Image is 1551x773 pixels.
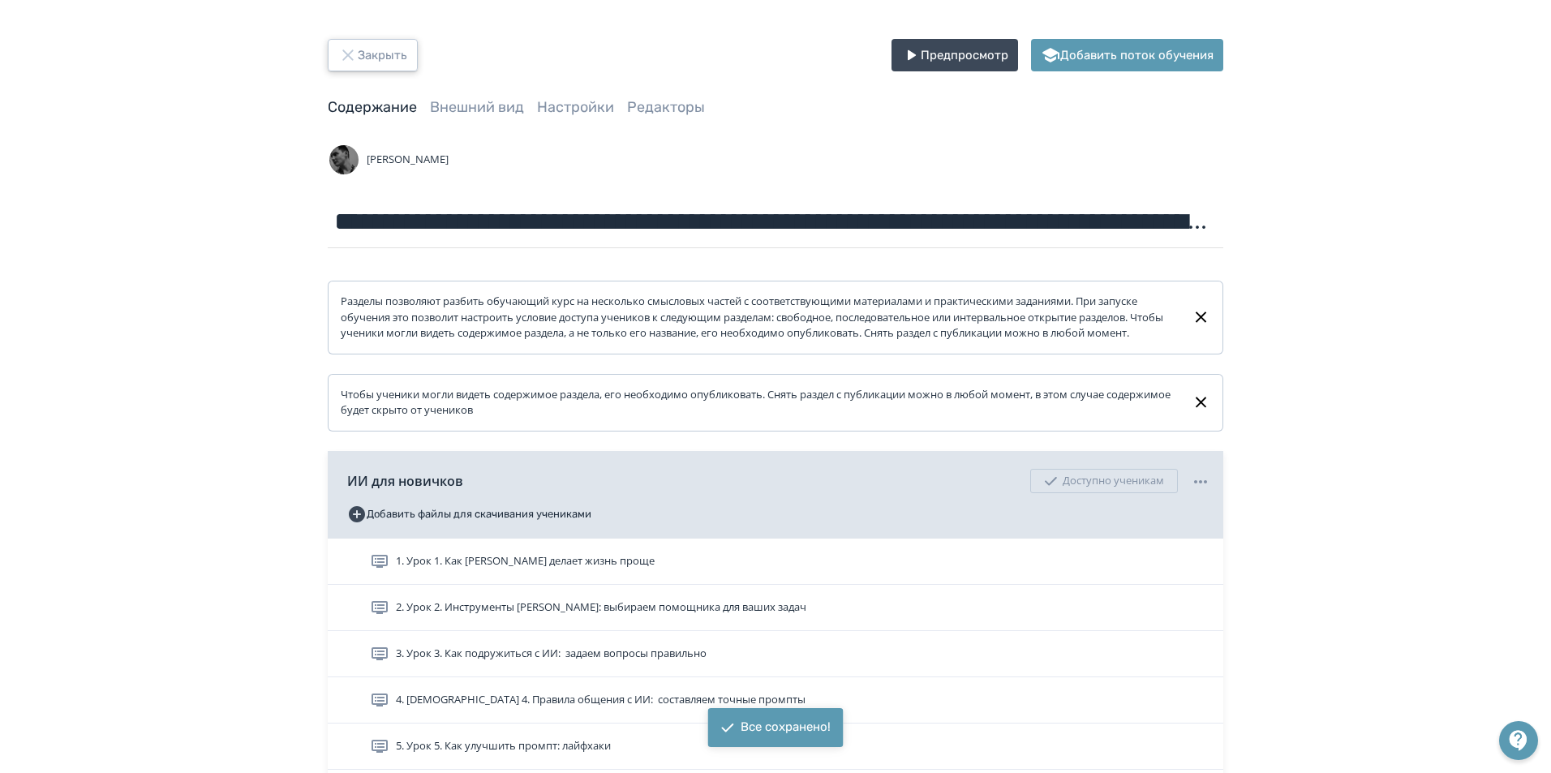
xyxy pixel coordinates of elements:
[1031,39,1223,71] button: Добавить поток обучения
[430,98,524,116] a: Внешний вид
[741,719,831,736] div: Все сохранено!
[328,39,418,71] button: Закрыть
[627,98,705,116] a: Редакторы
[328,724,1223,770] div: 5. Урок 5. Как улучшить промпт: лайфхаки
[396,599,806,616] span: 2. Урок 2. Инструменты ИИ: выбираем помощника для ваших задач
[396,646,707,662] span: 3. Урок 3. Как подружиться с ИИ: задаем вопросы правильно
[396,738,611,754] span: 5. Урок 5. Как улучшить промпт: лайфхаки
[396,553,655,569] span: 1. Урок 1. Как ИИ делает жизнь проще
[347,501,591,527] button: Добавить файлы для скачивания учениками
[367,152,449,168] span: [PERSON_NAME]
[396,692,806,708] span: 4. Урок 4. Правила общения с ИИ: составляем точные промпты
[537,98,614,116] a: Настройки
[328,144,360,176] img: Avatar
[328,677,1223,724] div: 4. [DEMOGRAPHIC_DATA] 4. Правила общения с ИИ: составляем точные промпты
[347,471,463,491] span: ИИ для новичков
[341,294,1179,341] div: Разделы позволяют разбить обучающий курс на несколько смысловых частей с соответствующими материа...
[328,585,1223,631] div: 2. Урок 2. Инструменты [PERSON_NAME]: выбираем помощника для ваших задач
[328,631,1223,677] div: 3. Урок 3. Как подружиться с ИИ: задаем вопросы правильно
[1030,469,1178,493] div: Доступно ученикам
[328,539,1223,585] div: 1. Урок 1. Как [PERSON_NAME] делает жизнь проще
[328,98,417,116] a: Содержание
[892,39,1018,71] button: Предпросмотр
[341,387,1179,419] div: Чтобы ученики могли видеть содержимое раздела, его необходимо опубликовать. Снять раздел с публик...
